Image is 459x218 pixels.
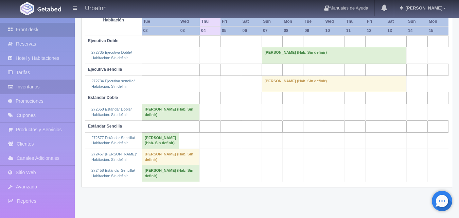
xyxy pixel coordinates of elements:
img: Getabed [20,2,34,15]
a: 272457 [PERSON_NAME]/Habitación: Sin definir [91,152,137,162]
th: 13 [386,26,407,35]
th: 15 [427,26,448,35]
th: 12 [366,26,386,35]
th: Mon [282,17,303,26]
a: 272658 Estándar Doble/Habitación: Sin definir [91,107,132,117]
a: 272734 Ejecutiva sencilla/Habitación: Sin definir [91,79,135,88]
a: 272458 Estándar Sencilla/Habitación: Sin definir [91,168,135,178]
th: Sun [262,17,282,26]
th: 10 [324,26,345,35]
th: Fri [220,17,241,26]
td: [PERSON_NAME] (Hab. Sin definir) [142,132,179,149]
th: 05 [220,26,241,35]
td: [PERSON_NAME] (Hab. Sin definir) [142,149,200,165]
span: [PERSON_NAME] [404,5,442,11]
b: Estándar Doble [88,95,118,100]
h4: UrbaInn [85,3,107,12]
th: Sat [386,17,407,26]
b: Ejecutiva Doble [88,38,118,43]
th: 09 [303,26,324,35]
th: Sun [407,17,427,26]
th: 04 [200,26,220,35]
img: Getabed [37,6,61,12]
th: 06 [241,26,262,35]
th: Thu [200,17,220,26]
th: 08 [282,26,303,35]
th: Sat [241,17,262,26]
b: Ejecutiva sencilla [88,67,122,72]
th: 03 [179,26,200,35]
td: [PERSON_NAME] (Hab. Sin definir) [142,165,200,182]
td: [PERSON_NAME] (Hab. Sin definir) [262,76,407,92]
th: 14 [407,26,427,35]
strong: Habitación [103,18,124,22]
th: Tue [303,17,324,26]
th: Thu [345,17,366,26]
th: 02 [142,26,179,35]
th: 07 [262,26,282,35]
a: 272577 Estándar Sencilla/Habitación: Sin definir [91,136,135,145]
th: Wed [179,17,200,26]
th: Tue [142,17,179,26]
td: [PERSON_NAME] (Hab. Sin definir) [142,104,200,120]
th: Wed [324,17,345,26]
th: 11 [345,26,366,35]
b: Estándar Sencilla [88,124,122,129]
th: Fri [366,17,386,26]
th: Mon [427,17,448,26]
td: [PERSON_NAME] (Hab. Sin definir) [262,47,407,64]
a: 272735 Ejecutiva Doble/Habitación: Sin definir [91,50,132,60]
